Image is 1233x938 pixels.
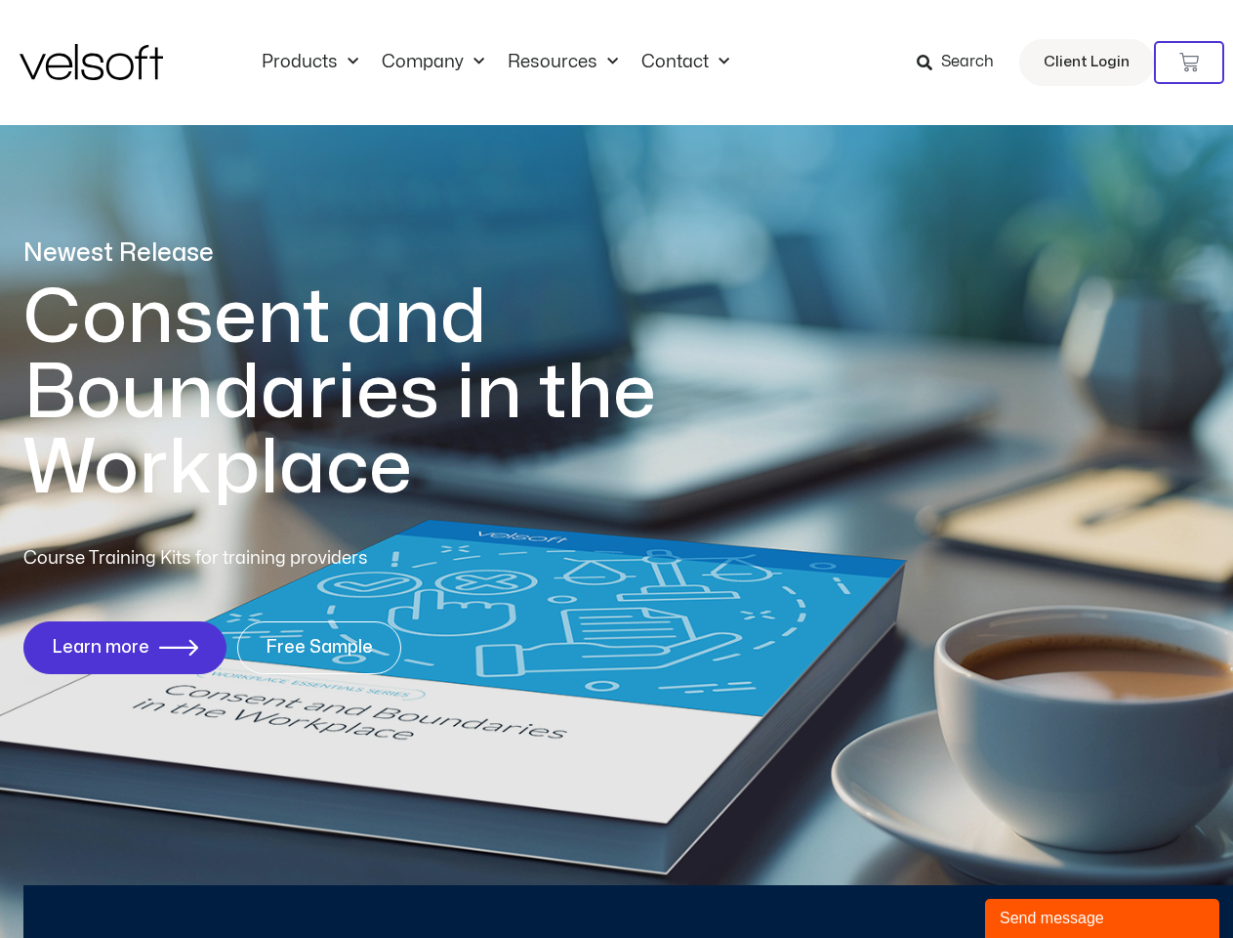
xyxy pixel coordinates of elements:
[941,50,994,75] span: Search
[20,44,163,80] img: Velsoft Training Materials
[1019,39,1154,86] a: Client Login
[52,638,149,658] span: Learn more
[266,638,373,658] span: Free Sample
[250,52,741,73] nav: Menu
[23,280,736,506] h1: Consent and Boundaries in the Workplace
[370,52,496,73] a: CompanyMenu Toggle
[1044,50,1130,75] span: Client Login
[630,52,741,73] a: ContactMenu Toggle
[23,621,226,674] a: Learn more
[917,46,1007,79] a: Search
[237,621,401,674] a: Free Sample
[985,895,1223,938] iframe: chat widget
[23,545,510,573] p: Course Training Kits for training providers
[250,52,370,73] a: ProductsMenu Toggle
[23,236,736,271] p: Newest Release
[496,52,630,73] a: ResourcesMenu Toggle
